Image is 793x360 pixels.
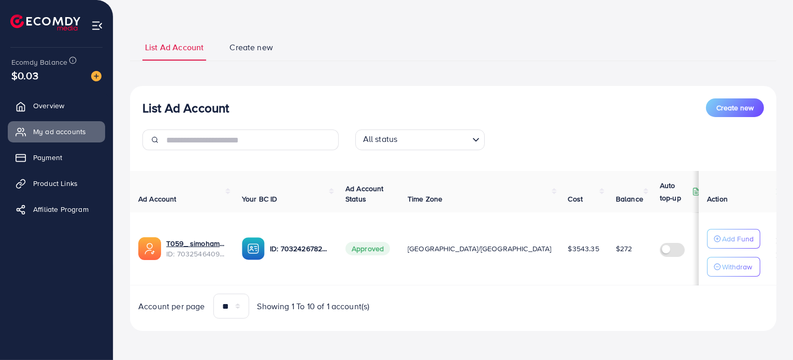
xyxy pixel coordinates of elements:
[11,60,38,91] span: $0.03
[616,243,632,254] span: $272
[345,242,390,255] span: Approved
[408,194,442,204] span: Time Zone
[8,121,105,142] a: My ad accounts
[242,237,265,260] img: ic-ba-acc.ded83a64.svg
[138,300,205,312] span: Account per page
[10,15,80,31] img: logo
[568,243,599,254] span: $3543.35
[33,204,89,214] span: Affiliate Program
[33,178,78,189] span: Product Links
[138,237,161,260] img: ic-ads-acc.e4c84228.svg
[616,194,643,204] span: Balance
[749,313,785,352] iframe: Chat
[8,95,105,116] a: Overview
[166,238,225,249] a: T059_ simohammed shop_3/12
[722,233,754,245] p: Add Fund
[8,147,105,168] a: Payment
[707,229,760,249] button: Add Fund
[166,238,225,260] div: <span class='underline'>T059_ simohammed shop_3/12</span></br>7032546409987457025
[716,103,754,113] span: Create new
[142,100,229,116] h3: List Ad Account
[660,179,690,204] p: Auto top-up
[361,131,400,148] span: All status
[408,243,552,254] span: [GEOGRAPHIC_DATA]/[GEOGRAPHIC_DATA]
[355,129,485,150] div: Search for option
[568,194,583,204] span: Cost
[91,20,103,32] img: menu
[91,71,102,81] img: image
[706,98,764,117] button: Create new
[33,126,86,137] span: My ad accounts
[138,194,177,204] span: Ad Account
[400,132,468,148] input: Search for option
[229,41,273,53] span: Create new
[33,152,62,163] span: Payment
[8,173,105,194] a: Product Links
[270,242,329,255] p: ID: 7032426782208819202
[257,300,370,312] span: Showing 1 To 10 of 1 account(s)
[11,57,67,67] span: Ecomdy Balance
[722,261,752,273] p: Withdraw
[8,199,105,220] a: Affiliate Program
[33,100,64,111] span: Overview
[166,249,225,259] span: ID: 7032546409987457025
[707,194,728,204] span: Action
[145,41,204,53] span: List Ad Account
[242,194,278,204] span: Your BC ID
[707,257,760,277] button: Withdraw
[345,183,384,204] span: Ad Account Status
